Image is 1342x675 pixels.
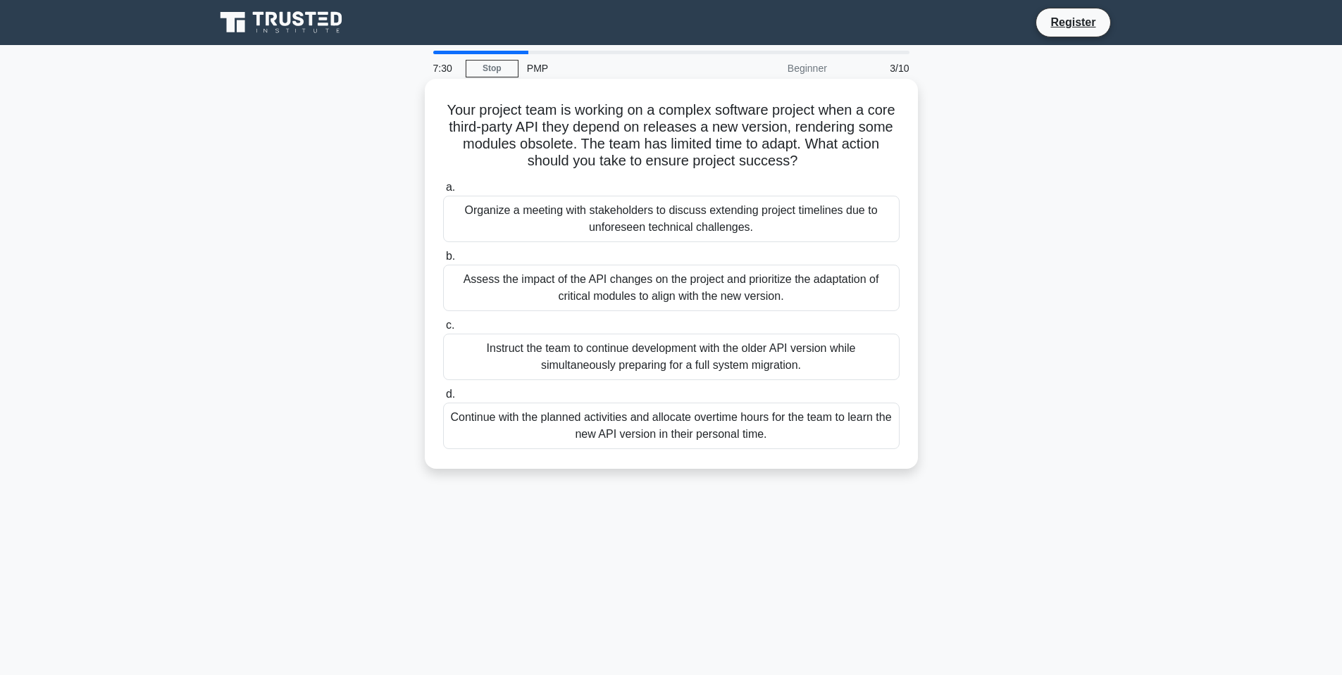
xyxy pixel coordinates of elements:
[443,265,900,311] div: Assess the impact of the API changes on the project and prioritize the adaptation of critical mod...
[425,54,466,82] div: 7:30
[443,403,900,449] div: Continue with the planned activities and allocate overtime hours for the team to learn the new AP...
[443,334,900,380] div: Instruct the team to continue development with the older API version while simultaneously prepari...
[518,54,712,82] div: PMP
[446,388,455,400] span: d.
[466,60,518,77] a: Stop
[443,196,900,242] div: Organize a meeting with stakeholders to discuss extending project timelines due to unforeseen tec...
[1042,13,1104,31] a: Register
[446,181,455,193] span: a.
[712,54,835,82] div: Beginner
[835,54,918,82] div: 3/10
[446,250,455,262] span: b.
[446,319,454,331] span: c.
[442,101,901,170] h5: Your project team is working on a complex software project when a core third-party API they depen...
